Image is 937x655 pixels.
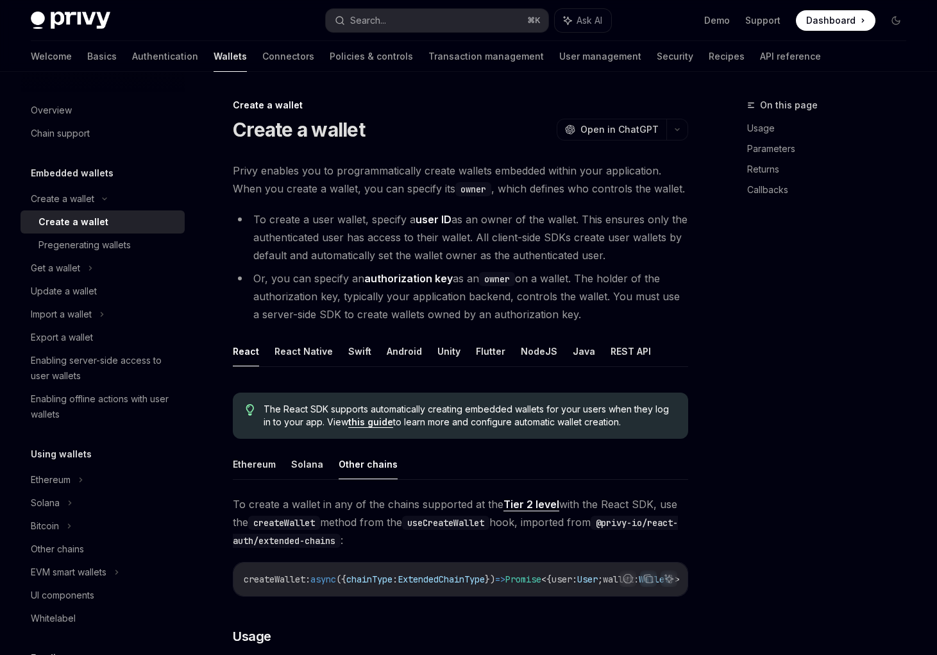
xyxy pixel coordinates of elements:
[21,538,185,561] a: Other chains
[21,326,185,349] a: Export a wallet
[505,574,541,585] span: Promise
[603,574,634,585] span: wallet
[310,574,336,585] span: async
[393,574,398,585] span: :
[31,447,92,462] h5: Using wallets
[31,472,71,488] div: Ethereum
[745,14,781,27] a: Support
[87,41,117,72] a: Basics
[21,280,185,303] a: Update a wallet
[31,611,76,626] div: Whitelabel
[21,607,185,630] a: Whitelabel
[21,234,185,257] a: Pregenerating wallets
[31,191,94,207] div: Create a wallet
[796,10,875,31] a: Dashboard
[214,41,247,72] a: Wallets
[233,269,688,323] li: Or, you can specify an as an on a wallet. The holder of the authorization key, typically your app...
[479,272,515,286] code: owner
[806,14,856,27] span: Dashboard
[709,41,745,72] a: Recipes
[398,574,485,585] span: ExtendedChainType
[339,449,398,479] button: Other chains
[21,99,185,122] a: Overview
[262,41,314,72] a: Connectors
[233,449,276,479] button: Ethereum
[330,41,413,72] a: Policies & controls
[233,627,271,645] span: Usage
[21,349,185,387] a: Enabling server-side access to user wallets
[611,336,651,366] button: REST API
[747,180,916,200] a: Callbacks
[305,574,310,585] span: :
[546,574,552,585] span: {
[350,13,386,28] div: Search...
[246,404,255,416] svg: Tip
[577,574,598,585] span: User
[21,387,185,426] a: Enabling offline actions with user wallets
[541,574,546,585] span: <
[402,516,489,530] code: useCreateWallet
[248,516,320,530] code: createWallet
[598,574,603,585] span: ;
[416,213,452,226] strong: user ID
[760,41,821,72] a: API reference
[233,118,365,141] h1: Create a wallet
[455,182,491,196] code: owner
[559,41,641,72] a: User management
[274,336,333,366] button: React Native
[503,498,559,511] a: Tier 2 level
[760,98,818,113] span: On this page
[704,14,730,27] a: Demo
[31,41,72,72] a: Welcome
[38,237,131,253] div: Pregenerating wallets
[21,210,185,234] a: Create a wallet
[336,574,346,585] span: ({
[31,284,97,299] div: Update a wallet
[31,518,59,534] div: Bitcoin
[31,353,177,384] div: Enabling server-side access to user wallets
[555,9,611,32] button: Ask AI
[485,574,495,585] span: })
[233,495,688,549] span: To create a wallet in any of the chains supported at the with the React SDK, use the method from ...
[31,541,84,557] div: Other chains
[521,336,557,366] button: NodeJS
[747,118,916,139] a: Usage
[21,122,185,145] a: Chain support
[31,391,177,422] div: Enabling offline actions with user wallets
[233,99,688,112] div: Create a wallet
[233,162,688,198] span: Privy enables you to programmatically create wallets embedded within your application. When you c...
[428,41,544,72] a: Transaction management
[31,307,92,322] div: Import a wallet
[387,336,422,366] button: Android
[348,336,371,366] button: Swift
[675,574,680,585] span: >
[244,574,305,585] span: createWallet
[747,159,916,180] a: Returns
[620,570,636,587] button: Report incorrect code
[437,336,460,366] button: Unity
[348,416,393,428] a: this guide
[31,588,94,603] div: UI components
[31,565,106,580] div: EVM smart wallets
[476,336,505,366] button: Flutter
[38,214,108,230] div: Create a wallet
[31,495,60,511] div: Solana
[31,126,90,141] div: Chain support
[527,15,541,26] span: ⌘ K
[573,336,595,366] button: Java
[31,103,72,118] div: Overview
[21,584,185,607] a: UI components
[31,166,114,181] h5: Embedded wallets
[657,41,693,72] a: Security
[291,449,323,479] button: Solana
[572,574,577,585] span: :
[577,14,602,27] span: Ask AI
[552,574,572,585] span: user
[31,12,110,30] img: dark logo
[557,119,666,140] button: Open in ChatGPT
[233,336,259,366] button: React
[495,574,505,585] span: =>
[346,574,393,585] span: chainType
[264,403,675,429] span: The React SDK supports automatically creating embedded wallets for your users when they log in to...
[639,574,670,585] span: Wallet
